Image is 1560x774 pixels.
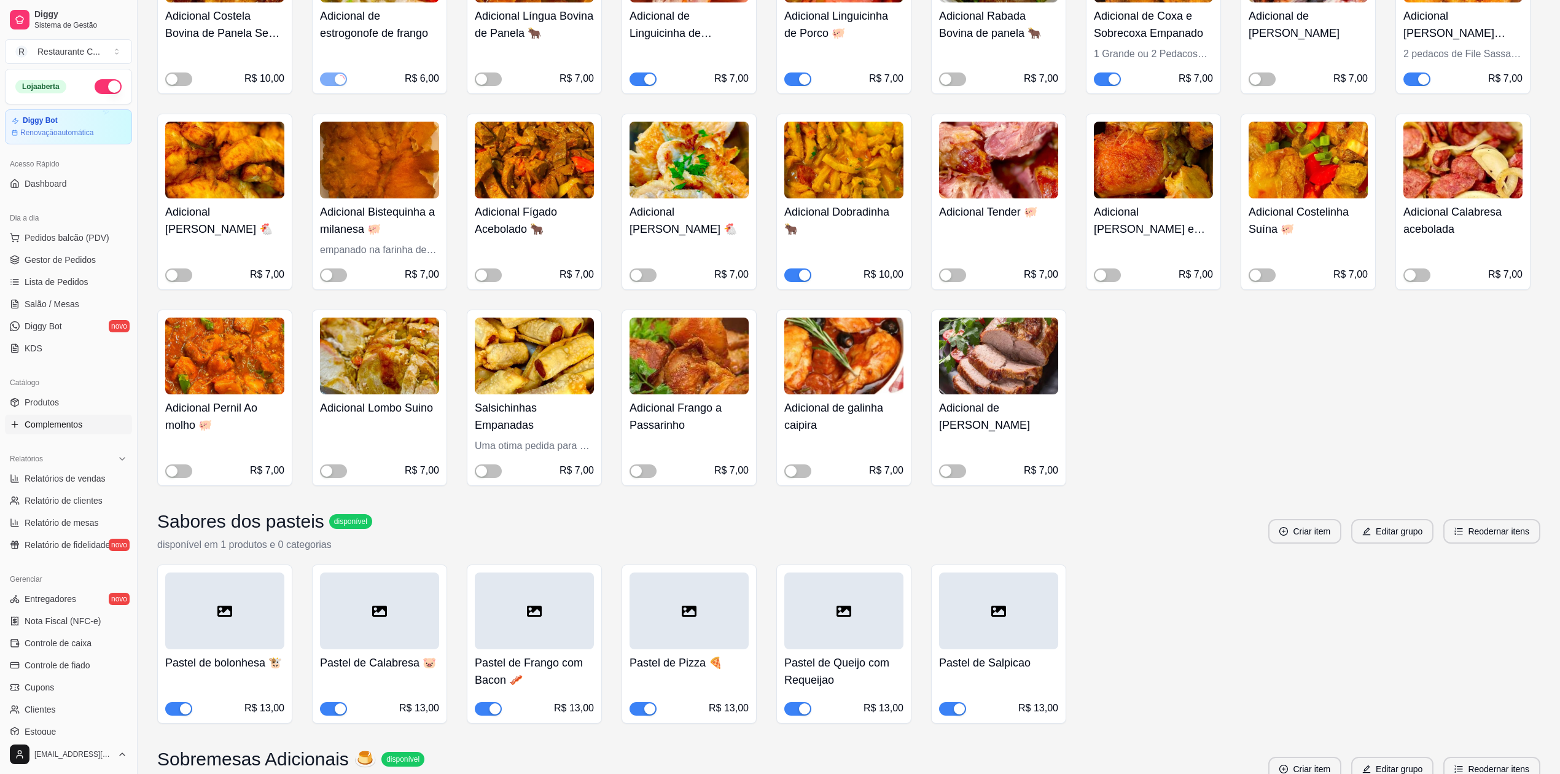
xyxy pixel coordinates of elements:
div: R$ 7,00 [560,463,594,478]
a: KDS [5,338,132,358]
a: Clientes [5,700,132,719]
a: Produtos [5,393,132,412]
div: R$ 6,00 [405,71,439,86]
span: Relatórios [10,454,43,464]
span: Diggy Bot [25,320,62,332]
h4: Adicional Tender 🐖 [939,203,1058,221]
button: Select a team [5,39,132,64]
div: R$ 7,00 [714,463,749,478]
div: Catálogo [5,373,132,393]
h4: Pastel de Calabresa 🐷 [320,654,439,671]
img: product-image [475,318,594,394]
h4: Adicional [PERSON_NAME] e sobrecoxa🐔 [1094,203,1213,238]
h4: Adicional [PERSON_NAME] 🐔 [630,203,749,238]
a: Relatório de mesas [5,513,132,533]
div: R$ 7,00 [1488,71,1523,86]
span: ordered-list [1454,765,1463,773]
img: product-image [165,122,284,198]
a: Estoque [5,722,132,741]
div: R$ 13,00 [864,701,903,716]
div: R$ 7,00 [1488,267,1523,282]
h4: Adicional Frango a Passarinho [630,399,749,434]
a: Relatórios de vendas [5,469,132,488]
a: Diggy BotRenovaçãoautomática [5,109,132,144]
div: R$ 13,00 [244,701,284,716]
span: Clientes [25,703,56,716]
div: Dia a dia [5,208,132,228]
h4: Adicional [PERSON_NAME] 🐔 [165,203,284,238]
h4: Pastel de bolonhesa 🐮 [165,654,284,671]
span: Controle de caixa [25,637,92,649]
div: R$ 7,00 [1024,267,1058,282]
div: R$ 13,00 [709,701,749,716]
span: Diggy [34,9,127,20]
a: Relatório de fidelidadenovo [5,535,132,555]
h4: Adicional de [PERSON_NAME] [1249,7,1368,42]
h4: Adicional de [PERSON_NAME] [939,399,1058,434]
span: Nota Fiscal (NFC-e) [25,615,101,627]
button: ordered-listReodernar itens [1443,519,1540,544]
h4: Adicional Dobradinha 🐂 [784,203,903,238]
div: R$ 10,00 [244,71,284,86]
div: R$ 7,00 [1333,71,1368,86]
span: Dashboard [25,178,67,190]
img: product-image [320,318,439,394]
img: product-image [784,318,903,394]
div: empanado na farinha de rosca [320,243,439,257]
div: R$ 7,00 [1024,463,1058,478]
img: product-image [630,318,749,394]
a: Diggy Botnovo [5,316,132,336]
img: product-image [165,318,284,394]
button: editEditar grupo [1351,519,1433,544]
div: Uma otima pedida para o pessoal que ama cachorro quente, Vem 3 [475,439,594,453]
h4: Pastel de Queijo com Requeijao [784,654,903,689]
h4: Pastel de Pizza 🍕 [630,654,749,671]
span: [EMAIL_ADDRESS][DOMAIN_NAME] [34,749,112,759]
a: Gestor de Pedidos [5,250,132,270]
h4: Adicional Calabresa acebolada [1403,203,1523,238]
span: Entregadores [25,593,76,605]
span: loading [335,74,346,85]
div: R$ 7,00 [560,267,594,282]
button: [EMAIL_ADDRESS][DOMAIN_NAME] [5,740,132,769]
div: R$ 7,00 [1179,71,1213,86]
img: product-image [1094,122,1213,198]
a: Complementos [5,415,132,434]
h4: Adicional Pernil Ao molho 🐖 [165,399,284,434]
span: plus-circle [1279,765,1288,773]
div: 2 pedacos de File Sassami Crocante1 Grande ou 2 Pedacos pequenos empanado na farinha Panko [1403,47,1523,61]
div: R$ 7,00 [405,267,439,282]
div: R$ 13,00 [399,701,439,716]
div: R$ 7,00 [714,71,749,86]
img: product-image [784,122,903,198]
span: ordered-list [1454,527,1463,536]
span: plus-circle [1279,527,1288,536]
span: disponível [384,754,422,764]
h4: Adicional Fígado Acebolado 🐂 [475,203,594,238]
a: Dashboard [5,174,132,193]
h4: Adicional de Linguicinha de [PERSON_NAME] [630,7,749,42]
a: Controle de caixa [5,633,132,653]
div: Acesso Rápido [5,154,132,174]
img: product-image [320,122,439,198]
img: product-image [1249,122,1368,198]
span: edit [1362,527,1371,536]
span: R [15,45,28,58]
button: Pedidos balcão (PDV) [5,228,132,248]
a: Cupons [5,678,132,697]
h4: Adicional Linguicinha de Porco 🐖 [784,7,903,42]
div: R$ 7,00 [250,267,284,282]
h4: Adicional Língua Bovina de Panela 🐂 [475,7,594,42]
span: Relatório de clientes [25,495,103,507]
div: R$ 13,00 [1018,701,1058,716]
span: Lista de Pedidos [25,276,88,288]
span: Relatórios de vendas [25,472,106,485]
h4: Adicional Rabada Bovina de panela 🐂 [939,7,1058,42]
h4: Adicional Costela Bovina de Panela Sem osso 🐂 [165,7,284,42]
article: Renovação automática [20,128,93,138]
span: disponível [332,517,370,526]
a: Entregadoresnovo [5,589,132,609]
a: Lista de Pedidos [5,272,132,292]
div: 1 Grande ou 2 Pedacos pequenos empanado na farinha Panko [1094,47,1213,61]
span: Salão / Mesas [25,298,79,310]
